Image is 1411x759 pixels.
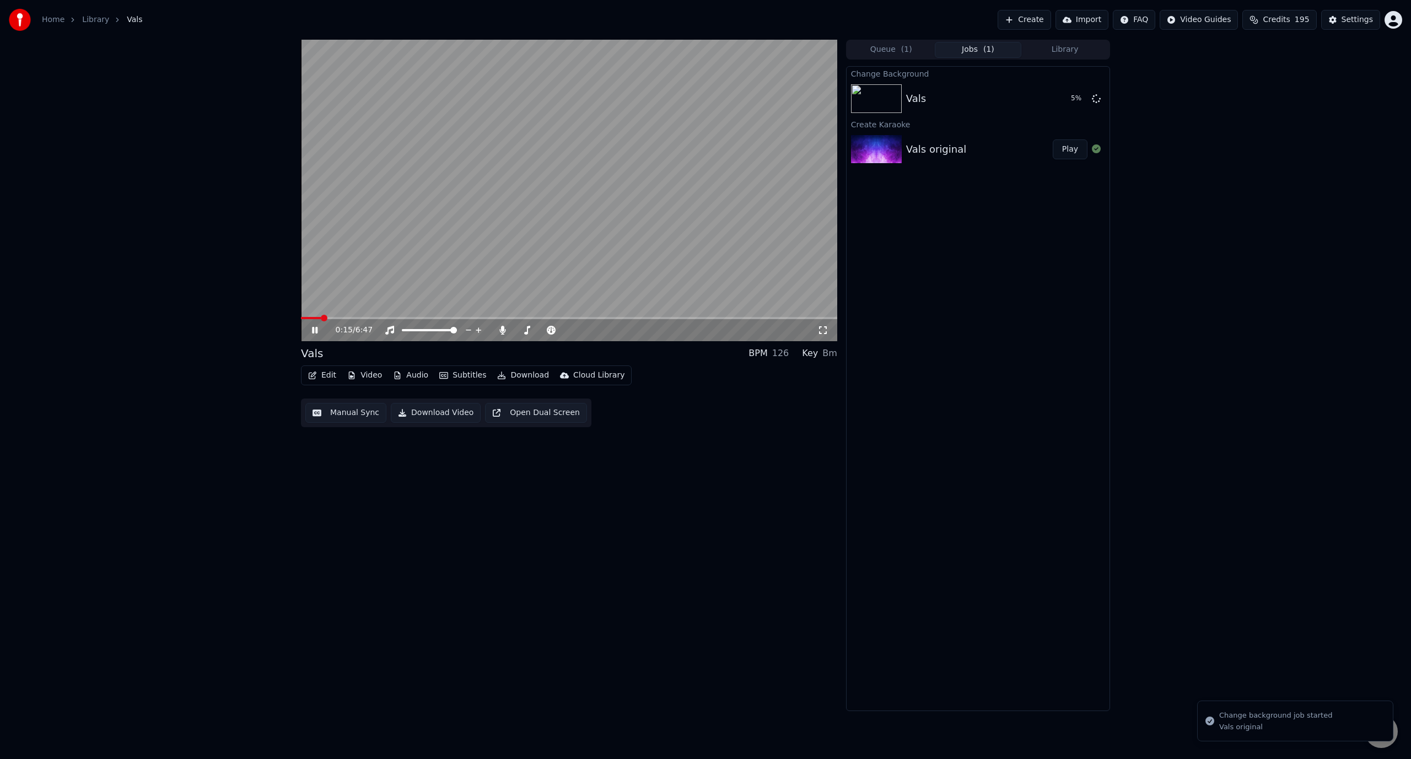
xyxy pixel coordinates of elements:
[336,325,362,336] div: /
[485,403,587,423] button: Open Dual Screen
[82,14,109,25] a: Library
[847,117,1110,131] div: Create Karaoke
[983,44,994,55] span: ( 1 )
[9,9,31,31] img: youka
[822,347,837,360] div: Bm
[847,67,1110,80] div: Change Background
[802,347,818,360] div: Key
[906,142,966,157] div: Vals original
[435,368,491,383] button: Subtitles
[848,42,935,58] button: Queue
[1053,139,1087,159] button: Play
[1263,14,1290,25] span: Credits
[1219,710,1332,721] div: Change background job started
[906,91,926,106] div: Vals
[748,347,767,360] div: BPM
[1071,94,1087,103] div: 5 %
[935,42,1022,58] button: Jobs
[901,44,912,55] span: ( 1 )
[573,370,624,381] div: Cloud Library
[1160,10,1238,30] button: Video Guides
[389,368,433,383] button: Audio
[42,14,64,25] a: Home
[356,325,373,336] span: 6:47
[391,403,481,423] button: Download Video
[305,403,386,423] button: Manual Sync
[998,10,1051,30] button: Create
[127,14,142,25] span: Vals
[42,14,143,25] nav: breadcrumb
[304,368,341,383] button: Edit
[1242,10,1316,30] button: Credits195
[1342,14,1373,25] div: Settings
[1113,10,1155,30] button: FAQ
[336,325,353,336] span: 0:15
[1055,10,1108,30] button: Import
[1295,14,1310,25] span: 195
[1021,42,1108,58] button: Library
[493,368,553,383] button: Download
[343,368,386,383] button: Video
[301,346,323,361] div: Vals
[1219,722,1332,732] div: Vals original
[1321,10,1380,30] button: Settings
[772,347,789,360] div: 126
